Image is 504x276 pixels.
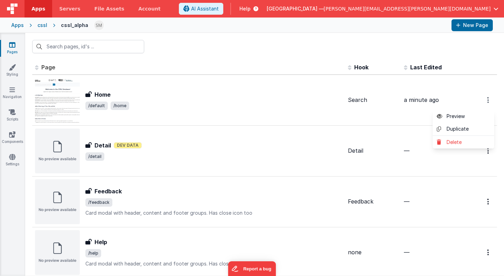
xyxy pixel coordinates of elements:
span: Servers [59,5,80,12]
span: File Assets [94,5,125,12]
button: [GEOGRAPHIC_DATA] — [PERSON_NAME][EMAIL_ADDRESS][PERSON_NAME][DOMAIN_NAME] [267,5,498,12]
a: Duplicate [433,123,494,136]
a: Delete [433,136,494,149]
span: Apps [31,5,45,12]
span: Help [239,5,251,12]
span: AI Assistant [191,5,219,12]
span: [GEOGRAPHIC_DATA] — [267,5,324,12]
span: [PERSON_NAME][EMAIL_ADDRESS][PERSON_NAME][DOMAIN_NAME] [324,5,491,12]
iframe: Marker.io feedback button [228,261,276,276]
button: AI Assistant [179,3,223,15]
div: Options [433,110,494,149]
a: Preview [433,110,494,123]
